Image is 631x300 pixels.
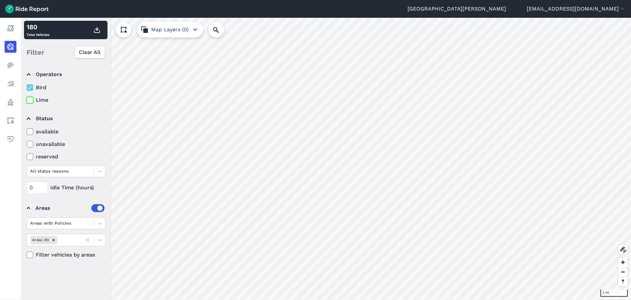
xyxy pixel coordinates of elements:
summary: Status [27,109,105,128]
a: Report [5,22,16,34]
a: [GEOGRAPHIC_DATA][PERSON_NAME] [408,5,506,13]
img: Ride Report [5,5,49,13]
a: Heatmaps [5,59,16,71]
label: Filter vehicles by areas [27,251,105,259]
button: [EMAIL_ADDRESS][DOMAIN_NAME] [527,5,626,13]
div: Areas [35,204,105,212]
label: available [27,128,105,136]
div: Remove Areas (8) [50,236,57,244]
div: 180 [27,22,49,32]
span: Clear All [79,48,101,56]
button: Map Layers (0) [137,22,203,38]
div: Areas (8) [30,236,50,244]
a: Health [5,133,16,145]
a: Areas [5,115,16,126]
button: Reset bearing to north [618,277,628,286]
label: reserved [27,153,105,161]
div: 1 mi [600,289,628,297]
summary: Operators [27,65,105,84]
button: Zoom in [618,258,628,267]
input: Search Location or Vehicles [208,22,235,38]
label: Lime [27,96,105,104]
a: Policy [5,96,16,108]
a: Analyze [5,78,16,90]
button: Zoom out [618,267,628,277]
div: Filter [24,42,107,63]
div: Idle Time (hours) [27,182,105,194]
div: Total Vehicles [27,22,49,38]
a: Realtime [5,41,16,53]
button: Clear All [75,46,105,58]
label: unavailable [27,140,105,148]
label: Bird [27,84,105,92]
canvas: Map [21,18,631,300]
summary: Areas [27,199,105,217]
